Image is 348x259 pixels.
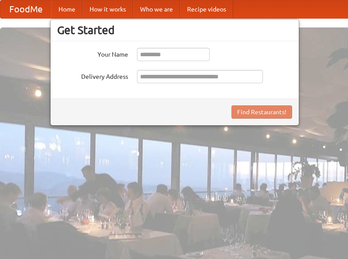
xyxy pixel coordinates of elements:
[133,0,180,18] a: Who we are
[57,70,128,81] label: Delivery Address
[57,23,292,37] h3: Get Started
[57,48,128,59] label: Your Name
[0,0,51,18] a: FoodMe
[82,0,133,18] a: How it works
[51,0,82,18] a: Home
[180,0,233,18] a: Recipe videos
[231,105,292,119] button: Find Restaurants!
